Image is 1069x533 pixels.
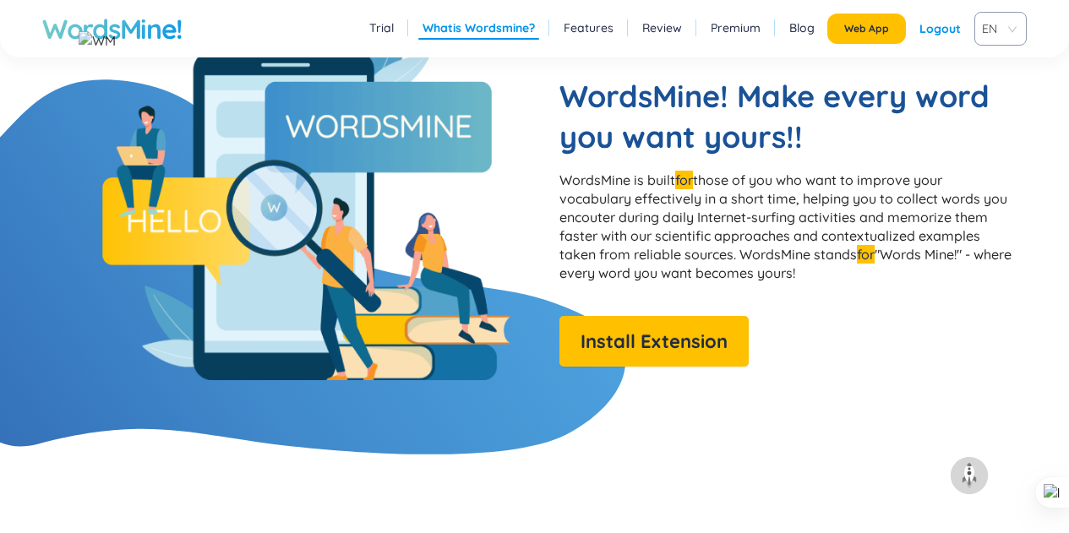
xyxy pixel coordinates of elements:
[559,76,1016,157] h2: WordsMine! Make every word you want yours!!
[675,171,693,189] wordsmine: for
[711,19,761,36] a: Premium
[559,171,1016,282] p: WordsMine is built those of you who want to improve your vocabulary effectively in a short time, ...
[423,19,535,36] a: Whatis Wordsmine?
[559,316,749,367] button: Install Extension
[369,19,394,36] a: Trial
[642,19,682,36] a: Review
[982,16,1012,41] span: EN
[789,19,815,36] a: Blog
[919,14,961,44] div: Logout
[581,327,728,356] span: Install Extension
[857,245,875,264] wordsmine: for
[844,22,889,35] span: Web App
[423,20,453,35] wordsmine: What
[827,14,906,44] button: Web App
[564,19,614,36] a: Features
[42,12,183,46] a: WordsMine!
[956,462,983,489] img: to top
